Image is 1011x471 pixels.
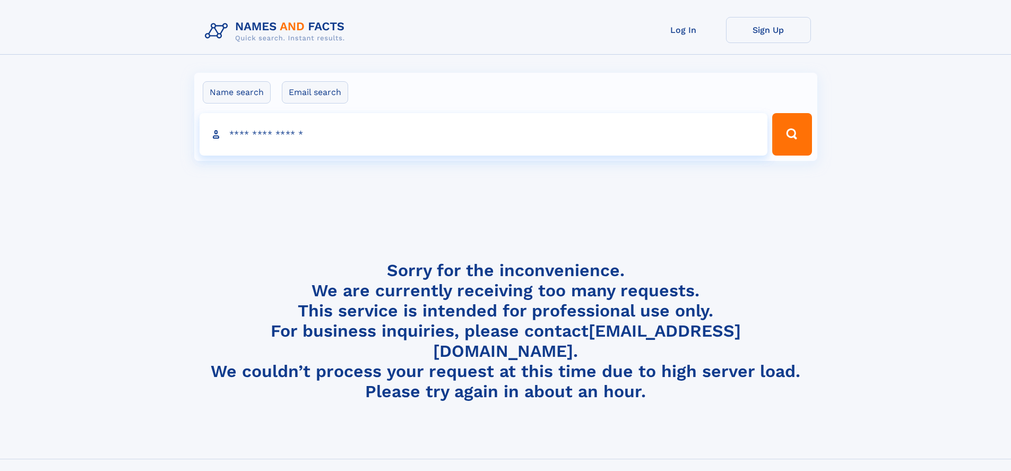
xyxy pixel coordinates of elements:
[201,17,353,46] img: Logo Names and Facts
[726,17,811,43] a: Sign Up
[433,321,741,361] a: [EMAIL_ADDRESS][DOMAIN_NAME]
[201,260,811,402] h4: Sorry for the inconvenience. We are currently receiving too many requests. This service is intend...
[282,81,348,104] label: Email search
[200,113,768,156] input: search input
[641,17,726,43] a: Log In
[203,81,271,104] label: Name search
[772,113,811,156] button: Search Button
